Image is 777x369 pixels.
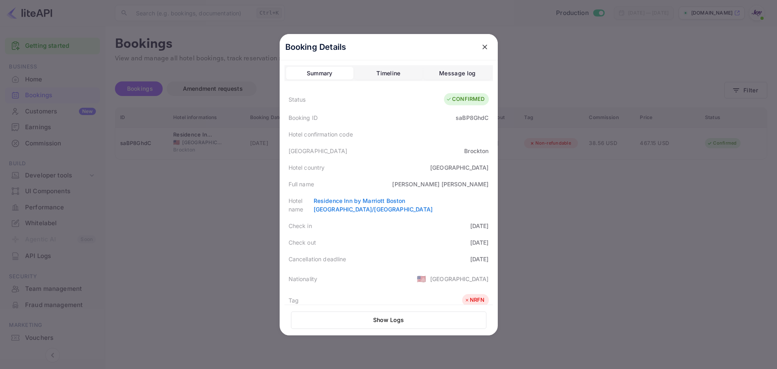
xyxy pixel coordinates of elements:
[289,296,299,305] div: Tag
[289,163,325,172] div: Hotel country
[291,311,486,329] button: Show Logs
[464,296,485,304] div: NRFN
[289,113,318,122] div: Booking ID
[376,68,400,78] div: Timeline
[289,222,312,230] div: Check in
[285,41,346,53] p: Booking Details
[289,180,314,188] div: Full name
[289,275,318,283] div: Nationality
[470,222,489,230] div: [DATE]
[314,197,433,213] a: Residence Inn by Marriott Boston [GEOGRAPHIC_DATA]/[GEOGRAPHIC_DATA]
[289,130,353,139] div: Hotel confirmation code
[289,196,314,213] div: Hotel name
[289,95,306,104] div: Status
[424,67,491,80] button: Message log
[470,255,489,263] div: [DATE]
[478,40,492,54] button: close
[446,95,484,103] div: CONFIRMED
[439,68,476,78] div: Message log
[430,163,489,172] div: [GEOGRAPHIC_DATA]
[307,68,333,78] div: Summary
[456,113,488,122] div: saBP8GhdC
[289,147,348,155] div: [GEOGRAPHIC_DATA]
[430,275,489,283] div: [GEOGRAPHIC_DATA]
[392,180,488,188] div: [PERSON_NAME] [PERSON_NAME]
[286,67,353,80] button: Summary
[289,238,316,247] div: Check out
[470,238,489,247] div: [DATE]
[417,271,426,286] span: United States
[464,147,488,155] div: Brockton
[289,255,346,263] div: Cancellation deadline
[355,67,422,80] button: Timeline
